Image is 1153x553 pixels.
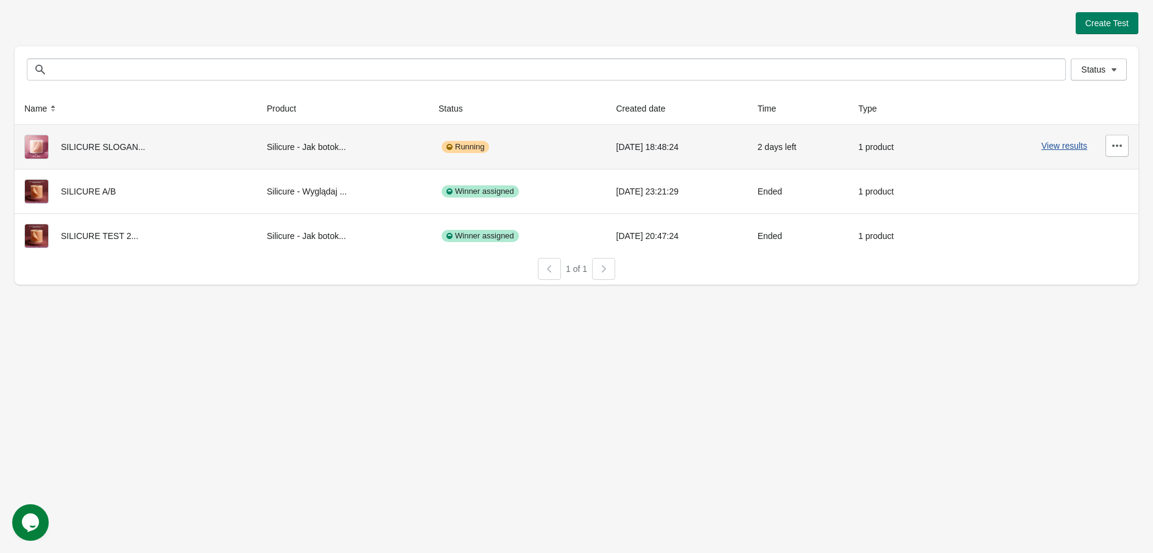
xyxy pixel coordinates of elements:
[758,135,839,159] div: 2 days left
[616,224,738,248] div: [DATE] 20:47:24
[1076,12,1138,34] button: Create Test
[1071,59,1127,80] button: Status
[612,98,683,120] button: Created date
[61,142,145,152] span: SILICURE SLOGAN...
[434,98,480,120] button: Status
[262,98,313,120] button: Product
[12,504,51,541] iframe: chat widget
[267,179,419,204] div: Silicure - Wyglądaj ...
[753,98,794,120] button: Time
[1081,65,1105,74] span: Status
[267,135,419,159] div: Silicure - Jak botok...
[858,135,934,159] div: 1 product
[442,141,489,153] div: Running
[616,179,738,204] div: [DATE] 23:21:29
[442,230,519,242] div: Winner assigned
[61,231,138,241] span: SILICURE TEST 2...
[758,179,839,204] div: Ended
[1042,141,1087,151] button: View results
[858,224,934,248] div: 1 product
[758,224,839,248] div: Ended
[566,264,587,274] span: 1 of 1
[19,98,64,120] button: Name
[442,185,519,198] div: Winner assigned
[853,98,894,120] button: Type
[1085,18,1129,28] span: Create Test
[267,224,419,248] div: Silicure - Jak botok...
[858,179,934,204] div: 1 product
[61,187,116,196] span: SILICURE A/B
[616,135,738,159] div: [DATE] 18:48:24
